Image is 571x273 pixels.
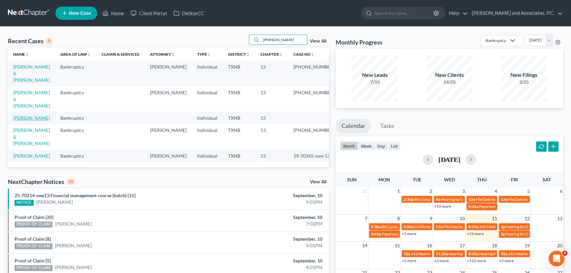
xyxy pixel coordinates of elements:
[224,264,322,271] div: 4:01PM
[468,224,478,229] span: 8:15a
[192,86,223,112] td: Individual
[501,251,507,256] span: 10a
[375,141,388,150] button: day
[223,86,255,112] td: TXNB
[60,52,91,57] a: Area of Lawunfold_more
[55,242,92,249] a: [PERSON_NAME]
[468,204,478,209] span: 9:30a
[371,224,381,229] span: 9:30a
[224,199,322,205] div: 9:01PM
[358,141,375,150] button: week
[501,197,507,202] span: 12a
[556,242,563,250] span: 20
[352,71,398,79] div: New Leads
[352,79,398,85] div: 7/10
[559,187,563,195] span: 6
[293,52,315,57] a: Case Nounfold_more
[364,215,368,223] span: 7
[13,52,29,57] a: Nameunfold_more
[171,53,175,57] i: unfold_more
[434,258,449,263] a: +2 more
[371,231,381,236] span: 3:45p
[501,71,547,79] div: New Filings
[224,242,322,249] div: 4:01PM
[394,242,401,250] span: 15
[13,115,50,121] a: [PERSON_NAME]
[55,61,96,86] td: Bankruptcy
[436,251,448,256] span: 11:30a
[462,187,466,195] span: 3
[223,124,255,150] td: TXNB
[476,197,563,202] span: File Date for [PERSON_NAME] & [PERSON_NAME]
[402,258,416,263] a: +2 more
[543,177,551,182] span: Sat
[411,251,518,256] span: 341 Hearing for Enviro-Tech Complete Systems & Services, LLC
[443,224,496,229] span: File Date for [PERSON_NAME]
[434,204,451,209] a: +19 more
[429,187,433,195] span: 2
[388,141,401,150] button: list
[467,258,486,263] a: +132 more
[511,177,518,182] span: Fri
[8,37,52,45] div: Recent Cases
[15,243,52,249] div: PROOF OF CLAIM
[55,264,92,271] a: [PERSON_NAME]
[224,221,322,227] div: 7:02PM
[310,39,326,44] a: View All
[441,197,492,202] span: Hearing for [PERSON_NAME]
[414,224,524,229] span: Confirmation hearing for [PERSON_NAME] & [PERSON_NAME]
[467,231,484,236] a: +25 more
[55,112,96,124] td: Bankruptcy
[246,53,250,57] i: unfold_more
[524,215,530,223] span: 12
[15,258,51,263] a: Proof of Claim [5]
[404,197,414,202] span: 2:30p
[288,150,340,162] td: 19-70365-swe-13
[36,199,73,205] a: [PERSON_NAME]
[15,222,52,228] div: PROOF OF CLAIM
[336,38,382,46] h3: Monthly Progress
[207,53,211,57] i: unfold_more
[145,86,192,112] td: [PERSON_NAME]
[99,7,127,19] a: Home
[55,221,92,227] a: [PERSON_NAME]
[197,52,211,57] a: Typeunfold_more
[404,224,413,229] span: 9:30a
[288,124,340,150] td: [PHONE_NUMBER]
[311,53,315,57] i: unfold_more
[223,112,255,124] td: TXNB
[438,156,460,163] h2: [DATE]
[436,197,440,202] span: 9a
[127,7,170,19] a: Client Portal
[279,53,283,57] i: unfold_more
[13,64,50,83] a: [PERSON_NAME] & [PERSON_NAME]
[397,187,401,195] span: 1
[223,61,255,86] td: TXNB
[288,61,340,86] td: [PHONE_NUMBER]
[13,153,50,159] a: [PERSON_NAME]
[402,231,416,236] a: +3 more
[96,47,145,61] th: Claims & Services
[15,214,53,220] a: Proof of Claim [20]
[501,231,505,236] span: 2p
[15,265,52,271] div: PROOF OF CLAIM
[499,258,514,263] a: +2 more
[55,124,96,150] td: Bankruptcy
[55,86,96,112] td: Bankruptcy
[15,236,51,242] a: Proof of Claim [8]
[55,150,96,162] td: Bankruptcy
[486,38,506,43] div: Bankruptcy
[260,52,283,57] a: Chapterunfold_more
[429,215,433,223] span: 9
[374,119,400,133] a: Tasks
[468,7,563,19] a: [PERSON_NAME] and Associates, P.C.
[382,231,482,236] span: Paperwork appt for [PERSON_NAME] & [PERSON_NAME]
[145,150,192,162] td: [PERSON_NAME]
[491,215,498,223] span: 11
[562,251,567,256] span: 4
[501,79,547,85] div: 3/25
[479,251,530,256] span: Hearing for [PERSON_NAME]
[426,79,472,85] div: 14/25
[150,52,175,57] a: Attorneyunfold_more
[224,214,322,221] div: September, 10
